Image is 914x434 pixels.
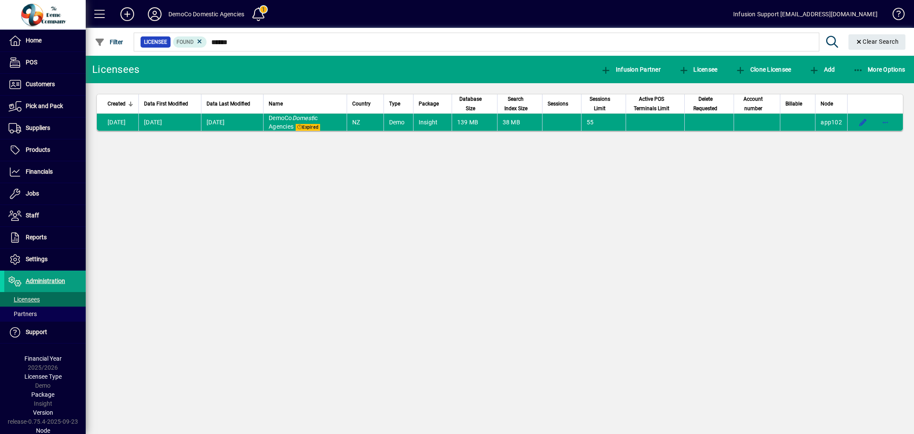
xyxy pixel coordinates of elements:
[26,329,47,335] span: Support
[677,62,720,77] button: Licensee
[26,190,39,197] span: Jobs
[93,34,126,50] button: Filter
[821,119,842,126] span: app102.prod.infusionbusinesssoftware.com
[26,124,50,131] span: Suppliers
[168,7,244,21] div: DemoCo Domestic Agencies
[4,183,86,205] a: Jobs
[631,94,671,113] span: Active POS Terminals Limit
[108,99,126,108] span: Created
[296,124,320,131] span: Expired
[821,99,833,108] span: Node
[807,62,837,77] button: Add
[201,114,263,131] td: [DATE]
[853,66,905,73] span: More Options
[4,118,86,139] a: Suppliers
[457,94,492,113] div: Database Size
[679,66,718,73] span: Licensee
[735,66,791,73] span: Clone Licensee
[352,99,371,108] span: Country
[292,115,314,121] em: Domest
[31,391,54,398] span: Package
[26,168,53,175] span: Financials
[177,39,194,45] span: Found
[24,373,62,380] span: Licensee Type
[144,38,167,46] span: Licensee
[878,115,892,129] button: More options
[9,296,40,303] span: Licensees
[4,307,86,321] a: Partners
[4,227,86,248] a: Reports
[587,94,613,113] span: Sessions Limit
[138,114,201,131] td: [DATE]
[631,94,679,113] div: Active POS Terminals Limit
[269,99,283,108] span: Name
[207,99,250,108] span: Data Last Modified
[207,99,258,108] div: Data Last Modified
[503,94,529,113] span: Search Index Size
[4,292,86,307] a: Licensees
[690,94,728,113] div: Delete Requested
[352,99,378,108] div: Country
[733,7,878,21] div: Infusion Support [EMAIL_ADDRESS][DOMAIN_NAME]
[108,99,133,108] div: Created
[114,6,141,22] button: Add
[384,114,413,131] td: Demo
[856,115,870,129] button: Edit
[95,39,123,45] span: Filter
[389,99,400,108] span: Type
[733,62,793,77] button: Clone Licensee
[739,94,767,113] span: Account number
[347,114,384,131] td: NZ
[26,234,47,241] span: Reports
[26,81,55,87] span: Customers
[503,94,537,113] div: Search Index Size
[855,38,899,45] span: Clear Search
[497,114,542,131] td: 38 MB
[413,114,452,131] td: Insight
[4,30,86,51] a: Home
[97,114,138,131] td: [DATE]
[548,99,576,108] div: Sessions
[4,74,86,95] a: Customers
[141,6,168,22] button: Profile
[581,114,626,131] td: 55
[24,355,62,362] span: Financial Year
[599,62,663,77] button: Infusion Partner
[26,59,37,66] span: POS
[36,427,50,434] span: Node
[821,99,842,108] div: Node
[173,36,207,48] mat-chip: Found Status: Found
[389,99,408,108] div: Type
[4,161,86,183] a: Financials
[26,277,65,284] span: Administration
[4,139,86,161] a: Products
[809,66,835,73] span: Add
[4,52,86,73] a: POS
[9,310,37,317] span: Partners
[269,99,342,108] div: Name
[690,94,721,113] span: Delete Requested
[886,2,903,30] a: Knowledge Base
[26,102,63,109] span: Pick and Pack
[739,94,775,113] div: Account number
[4,249,86,270] a: Settings
[144,99,188,108] span: Data First Modified
[26,146,50,153] span: Products
[26,212,39,219] span: Staff
[92,63,139,76] div: Licensees
[419,99,439,108] span: Package
[4,205,86,226] a: Staff
[269,115,318,130] span: DemoCo ic Agencies
[26,256,48,262] span: Settings
[33,409,53,416] span: Version
[851,62,908,77] button: More Options
[457,94,484,113] span: Database Size
[785,99,802,108] span: Billable
[144,99,196,108] div: Data First Modified
[26,37,42,44] span: Home
[587,94,620,113] div: Sessions Limit
[848,34,906,50] button: Clear
[4,96,86,117] a: Pick and Pack
[601,66,661,73] span: Infusion Partner
[452,114,497,131] td: 139 MB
